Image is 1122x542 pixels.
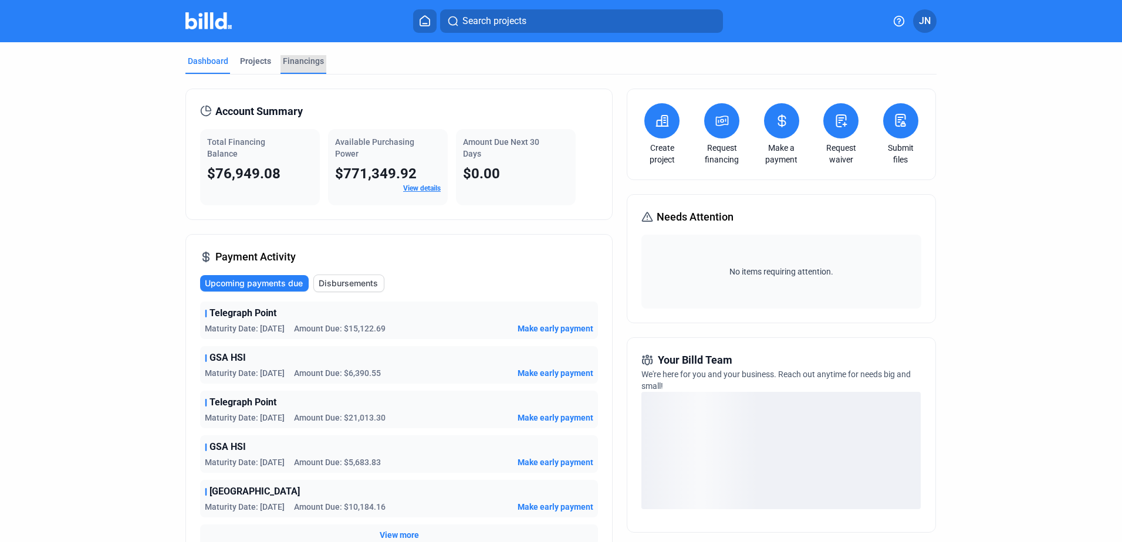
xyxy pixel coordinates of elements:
[463,165,500,182] span: $0.00
[657,209,734,225] span: Needs Attention
[209,351,246,365] span: GSA HSI
[207,165,280,182] span: $76,949.08
[913,9,937,33] button: JN
[440,9,723,33] button: Search projects
[205,501,285,513] span: Maturity Date: [DATE]
[820,142,861,165] a: Request waiver
[641,142,682,165] a: Create project
[403,184,441,192] a: View details
[185,12,232,29] img: Billd Company Logo
[188,55,228,67] div: Dashboard
[463,137,539,158] span: Amount Due Next 30 Days
[294,323,386,334] span: Amount Due: $15,122.69
[335,137,414,158] span: Available Purchasing Power
[518,323,593,334] button: Make early payment
[641,370,911,391] span: We're here for you and your business. Reach out anytime for needs big and small!
[641,392,921,509] div: loading
[380,529,419,541] button: View more
[205,323,285,334] span: Maturity Date: [DATE]
[919,14,931,28] span: JN
[205,456,285,468] span: Maturity Date: [DATE]
[207,137,265,158] span: Total Financing Balance
[240,55,271,67] div: Projects
[209,395,276,409] span: Telegraph Point
[319,277,378,289] span: Disbursements
[335,165,417,182] span: $771,349.92
[209,306,276,320] span: Telegraph Point
[880,142,921,165] a: Submit files
[294,367,381,379] span: Amount Due: $6,390.55
[205,277,303,289] span: Upcoming payments due
[294,412,386,424] span: Amount Due: $21,013.30
[313,275,384,292] button: Disbursements
[518,367,593,379] button: Make early payment
[658,352,732,368] span: Your Billd Team
[205,412,285,424] span: Maturity Date: [DATE]
[283,55,324,67] div: Financings
[518,501,593,513] button: Make early payment
[209,485,300,499] span: [GEOGRAPHIC_DATA]
[294,501,386,513] span: Amount Due: $10,184.16
[701,142,742,165] a: Request financing
[200,275,309,292] button: Upcoming payments due
[294,456,381,468] span: Amount Due: $5,683.83
[462,14,526,28] span: Search projects
[518,412,593,424] button: Make early payment
[646,266,916,277] span: No items requiring attention.
[205,367,285,379] span: Maturity Date: [DATE]
[518,456,593,468] button: Make early payment
[215,103,303,120] span: Account Summary
[761,142,802,165] a: Make a payment
[215,249,296,265] span: Payment Activity
[209,440,246,454] span: GSA HSI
